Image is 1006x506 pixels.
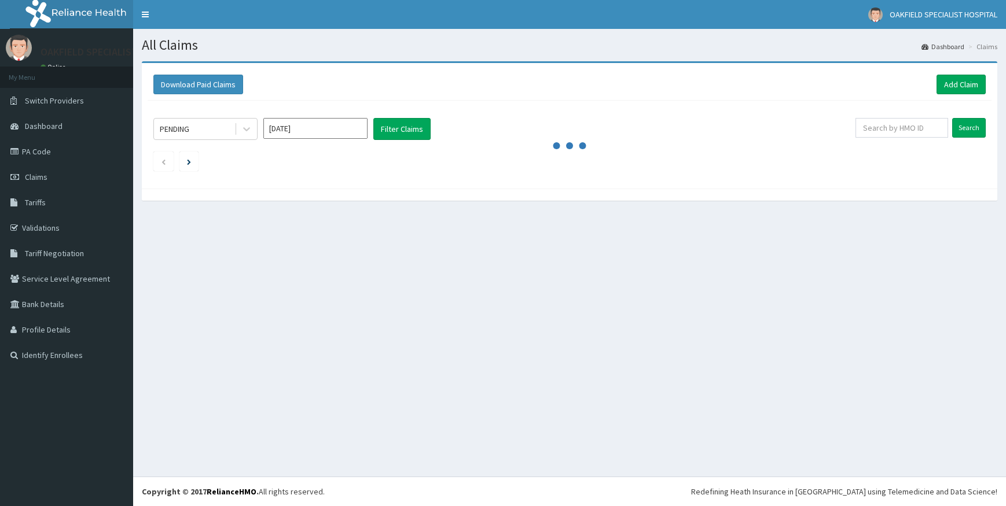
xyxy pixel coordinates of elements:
li: Claims [965,42,997,51]
div: PENDING [160,123,189,135]
img: User Image [6,35,32,61]
span: Tariff Negotiation [25,248,84,258]
a: Online [41,63,68,71]
span: OAKFIELD SPECIALIST HOSPITAL [890,9,997,20]
input: Search by HMO ID [856,118,948,138]
a: Next page [187,156,191,167]
svg: audio-loading [552,128,587,163]
span: Dashboard [25,121,63,131]
input: Search [952,118,986,138]
button: Filter Claims [373,118,431,140]
span: Claims [25,172,47,182]
span: Tariffs [25,197,46,208]
img: User Image [868,8,883,22]
footer: All rights reserved. [133,477,1006,506]
a: Add Claim [937,75,986,94]
h1: All Claims [142,38,997,53]
strong: Copyright © 2017 . [142,486,259,497]
div: Redefining Heath Insurance in [GEOGRAPHIC_DATA] using Telemedicine and Data Science! [691,486,997,497]
button: Download Paid Claims [153,75,243,94]
span: Switch Providers [25,95,84,106]
input: Select Month and Year [263,118,368,139]
a: RelianceHMO [207,486,256,497]
p: OAKFIELD SPECIALIST HOSPITAL [41,47,185,57]
a: Dashboard [921,42,964,51]
a: Previous page [161,156,166,167]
